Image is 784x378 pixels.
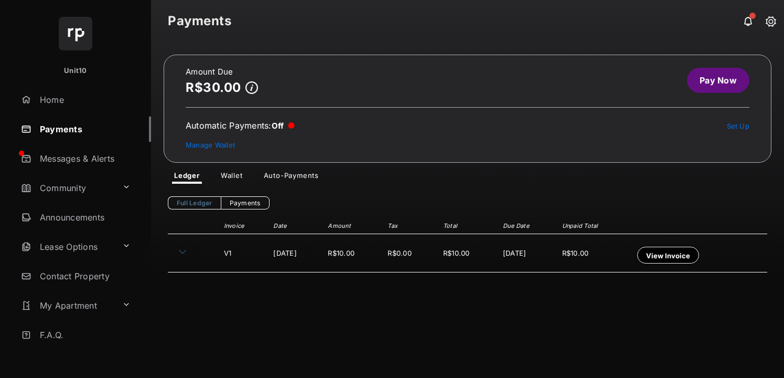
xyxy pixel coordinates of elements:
[727,122,750,130] a: Set Up
[272,121,284,131] span: Off
[438,218,498,234] th: Total
[637,247,699,264] button: View Invoice
[64,66,87,76] p: Unit10
[219,234,269,272] td: V1
[17,146,151,171] a: Messages & Alerts
[186,120,295,131] div: Automatic Payments :
[557,218,632,234] th: Unpaid Total
[498,234,557,272] td: [DATE]
[498,218,557,234] th: Due Date
[59,17,92,50] img: svg+xml;base64,PHN2ZyB4bWxucz0iaHR0cDovL3d3dy53My5vcmcvMjAwMC9zdmciIHdpZHRoPSI2NCIgaGVpZ2h0PSI2NC...
[168,15,231,27] strong: Payments
[323,218,382,234] th: Amount
[166,171,208,184] a: Ledger
[186,68,258,76] h2: Amount Due
[221,196,270,209] a: Payments
[186,80,241,94] p: R$30.00
[17,117,151,142] a: Payments
[438,234,498,272] td: R$10.00
[17,322,151,348] a: F.A.Q.
[557,234,632,272] td: R$10.00
[255,171,327,184] a: Auto-Payments
[382,218,438,234] th: Tax
[17,352,135,377] a: Important Links
[268,234,323,272] td: [DATE]
[17,234,118,259] a: Lease Options
[323,234,382,272] td: R$10.00
[17,264,151,289] a: Contact Property
[168,196,221,209] a: Full Ledger
[268,218,323,234] th: Date
[382,234,438,272] td: R$0.00
[212,171,251,184] a: Wallet
[17,293,118,318] a: My Apartment
[219,218,269,234] th: Invoice
[17,205,151,230] a: Announcements
[17,175,118,201] a: Community
[17,87,151,112] a: Home
[186,141,235,149] a: Manage Wallet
